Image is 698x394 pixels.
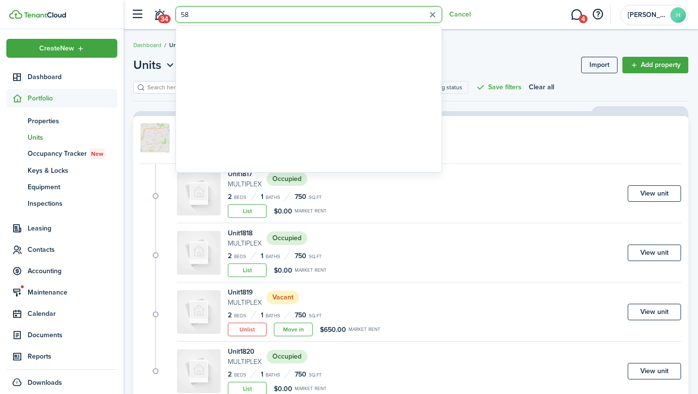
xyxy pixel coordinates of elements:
[274,384,292,394] span: $0.00
[24,12,66,18] img: TenantCloud
[6,113,117,129] a: Properties
[6,179,117,195] a: Equipment
[309,254,322,259] small: sq.ft
[295,386,327,391] small: Market rent
[6,162,117,179] a: Keys & Locks
[267,350,307,363] status: Occupied
[295,209,327,213] small: Market rent
[295,268,327,273] small: Market rent
[622,57,688,73] a: Add property
[28,132,117,143] span: Units
[175,6,442,23] input: Search for anything...
[28,93,117,103] span: Portfolio
[309,373,322,378] small: sq.ft
[295,369,306,379] span: 750
[266,313,280,318] small: Baths
[228,297,262,308] small: Multiplex
[261,251,263,261] span: 1
[274,206,292,216] span: $0.00
[28,378,62,388] span: Downloads
[177,349,221,393] img: Unit avatar
[529,81,554,94] button: Clear all
[581,57,618,73] a: Import
[128,5,146,24] button: Open sidebar
[267,172,307,186] status: Occupied
[91,149,103,158] span: New
[234,373,246,378] small: Beds
[228,357,262,367] small: Multiplex
[6,146,117,162] a: Occupancy TrackerNew
[28,309,117,319] span: Calendar
[133,56,176,74] button: Open menu
[28,266,117,276] span: Accounting
[28,182,117,192] span: Equipment
[28,198,117,209] span: Inspections
[234,254,246,259] small: Beds
[28,148,117,159] span: Occupancy Tracker
[28,116,117,126] span: Properties
[6,129,117,146] a: Units
[228,369,232,379] span: 2
[141,123,681,156] a: Property avatar[STREET_ADDRESS][STREET_ADDRESS][GEOGRAPHIC_DATA], [GEOGRAPHIC_DATA], 39701, [GEOG...
[579,15,587,23] span: 4
[670,7,686,23] avatar-text: H
[274,265,292,276] span: $0.00
[28,287,117,297] span: Maintenance
[177,231,221,275] img: Unit avatar
[628,363,681,379] a: View unit
[133,56,161,74] span: Units
[628,185,681,202] a: View unit
[228,323,267,336] button: Unlist
[28,351,117,361] span: Reports
[141,123,170,152] img: Property avatar
[228,346,262,357] h4: Unit 1820
[228,263,267,277] a: List
[169,41,183,49] span: Units
[349,327,381,332] small: Market rent
[145,83,230,92] input: Search here...
[228,251,232,261] span: 2
[133,56,176,74] button: Units
[228,287,262,297] h4: Unit 1819
[266,195,280,200] small: Baths
[267,291,299,304] status: Vacant
[261,369,263,379] span: 1
[234,195,246,200] small: Beds
[266,254,280,259] small: Baths
[28,223,117,233] span: Leasing
[274,323,313,336] a: Move in
[6,195,117,212] a: Inspections
[628,245,681,261] a: View unit
[177,290,221,334] img: Unit avatar
[628,12,666,18] span: Hannah
[476,81,522,94] button: Save filters
[295,251,306,261] span: 750
[228,179,262,189] small: Multiplex
[449,11,471,18] button: Cancel
[320,325,346,335] span: $650.00
[228,204,267,218] a: List
[133,41,161,49] a: Dashboard
[425,7,440,22] button: Clear search
[228,310,232,320] span: 2
[234,313,246,318] small: Beds
[150,2,169,27] a: Notifications
[6,67,117,86] a: Dashboard
[266,373,280,378] small: Baths
[158,15,171,23] span: 34
[228,238,262,248] small: Multiplex
[6,39,117,58] button: Open menu
[28,245,117,255] span: Contacts
[267,231,307,245] status: Occupied
[309,313,322,318] small: sq.ft
[177,172,221,215] img: Unit avatar
[628,304,681,320] a: View unit
[261,310,263,320] span: 1
[228,192,232,202] span: 2
[6,347,117,366] a: Reports
[295,310,306,320] span: 750
[309,195,322,200] small: sq.ft
[28,165,117,176] span: Keys & Locks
